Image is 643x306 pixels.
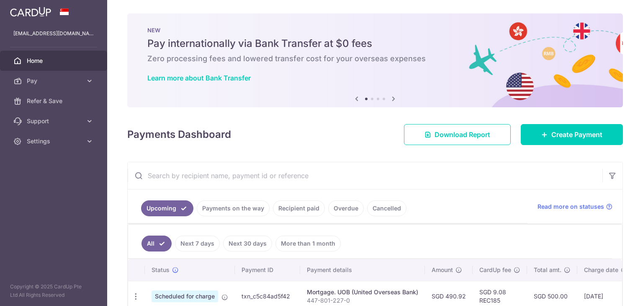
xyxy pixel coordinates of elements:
span: CardUp fee [479,266,511,274]
p: NEW [147,27,603,34]
span: Charge date [584,266,618,274]
a: Cancelled [367,200,406,216]
a: Create Payment [521,124,623,145]
a: Recipient paid [273,200,325,216]
span: Support [27,117,82,125]
span: Settings [27,137,82,145]
a: Read more on statuses [538,202,612,211]
span: Status [152,266,170,274]
a: All [141,236,172,252]
img: Bank transfer banner [127,13,623,107]
a: Payments on the way [197,200,270,216]
h5: Pay internationally via Bank Transfer at $0 fees [147,37,603,50]
span: Refer & Save [27,97,82,105]
span: Scheduled for charge [152,290,218,302]
img: CardUp [10,7,51,17]
span: Home [27,57,82,65]
a: More than 1 month [275,236,341,252]
span: Read more on statuses [538,202,604,211]
span: Download Report [435,130,490,140]
span: Total amt. [534,266,561,274]
input: Search by recipient name, payment id or reference [128,162,602,189]
a: Learn more about Bank Transfer [147,74,251,82]
p: [EMAIL_ADDRESS][DOMAIN_NAME] [13,29,94,38]
th: Payment ID [235,259,300,281]
span: Create Payment [551,130,602,140]
a: Upcoming [141,200,193,216]
a: Overdue [328,200,364,216]
span: Pay [27,77,82,85]
div: Mortgage. UOB (United Overseas Bank) [307,288,418,296]
th: Payment details [300,259,425,281]
p: 447-801-227-0 [307,296,418,305]
h6: Zero processing fees and lowered transfer cost for your overseas expenses [147,54,603,64]
a: Next 7 days [175,236,220,252]
a: Download Report [404,124,511,145]
h4: Payments Dashboard [127,127,231,142]
span: Amount [432,266,453,274]
a: Next 30 days [223,236,272,252]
